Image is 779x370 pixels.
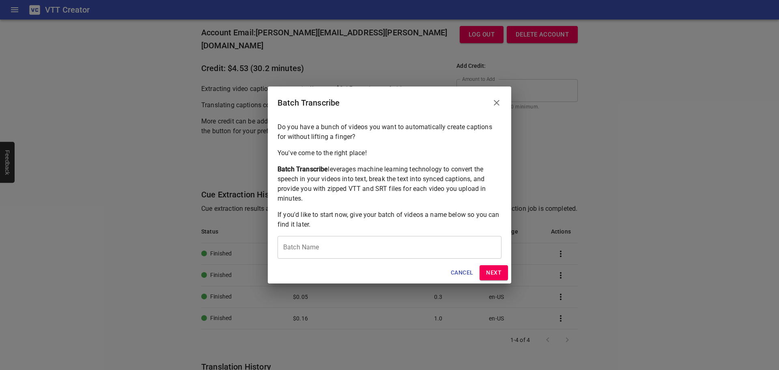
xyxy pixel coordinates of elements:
[487,93,506,113] button: Close
[480,265,508,280] button: Next
[278,165,328,173] strong: Batch Transcribe
[278,236,501,259] input: CSCI 5866 Fall 2021 Lectures
[451,268,473,278] span: Cancel
[278,164,501,203] p: leverages machine learning technology to convert the speech in your videos into text, break the t...
[278,122,501,142] p: Do you have a bunch of videos you want to automatically create captions for without lifting a fin...
[448,265,476,280] button: Cancel
[278,96,340,109] h6: Batch Transcribe
[278,148,501,158] p: You've come to the right place!
[278,210,501,229] p: If you'd like to start now, give your batch of videos a name below so you can find it later.
[486,268,501,278] span: Next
